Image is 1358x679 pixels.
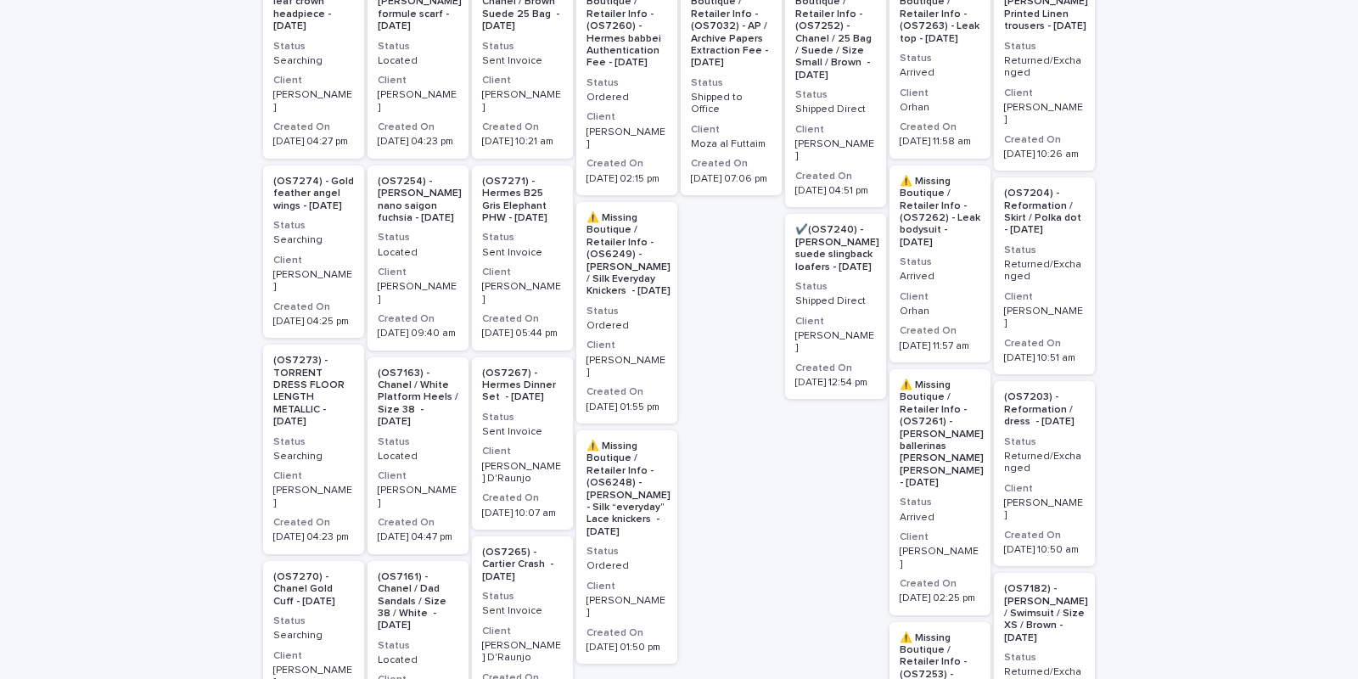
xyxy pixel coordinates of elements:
[900,67,980,79] p: Arrived
[795,88,876,102] h3: Status
[273,571,354,608] p: (OS7270) - Chanel Gold Cuff - [DATE]
[586,595,667,620] p: [PERSON_NAME]
[900,577,980,591] h3: Created On
[482,445,563,458] h3: Client
[482,426,563,438] p: Sent Invoice
[1004,497,1085,522] p: [PERSON_NAME]
[378,89,458,114] p: [PERSON_NAME]
[900,52,980,65] h3: Status
[1004,149,1085,160] p: [DATE] 10:26 am
[900,592,980,604] p: [DATE] 02:25 pm
[273,254,354,267] h3: Client
[273,316,354,328] p: [DATE] 04:25 pm
[378,281,458,306] p: [PERSON_NAME]
[586,580,667,593] h3: Client
[482,508,563,519] p: [DATE] 10:07 am
[994,177,1095,374] div: (OS7204) - Reformation / Skirt / Polka dot - [DATE]StatusReturned/ExchangedClient[PERSON_NAME]Cre...
[273,649,354,663] h3: Client
[900,136,980,148] p: [DATE] 11:58 am
[586,320,667,332] p: Ordered
[1004,306,1085,330] p: [PERSON_NAME]
[795,224,879,273] p: ✔️(OS7240) - [PERSON_NAME] suede slingback loafers - [DATE]
[994,381,1095,566] div: (OS7203) - Reformation / dress - [DATE]StatusReturned/ExchangedClient[PERSON_NAME]Created On[DATE...
[273,121,354,134] h3: Created On
[691,76,772,90] h3: Status
[586,212,671,298] p: ⚠️ Missing Boutique / Retailer Info - (OS6249) - [PERSON_NAME] / Silk Everyday Knickers - [DATE]
[1004,651,1085,665] h3: Status
[378,516,458,530] h3: Created On
[1004,244,1085,257] h3: Status
[273,74,354,87] h3: Client
[900,87,980,100] h3: Client
[1004,87,1085,100] h3: Client
[482,231,563,244] h3: Status
[1004,55,1085,80] p: Returned/Exchanged
[586,76,667,90] h3: Status
[900,255,980,269] h3: Status
[1004,482,1085,496] h3: Client
[378,40,458,53] h3: Status
[378,55,458,67] p: Located
[586,642,667,654] p: [DATE] 01:50 pm
[1004,391,1085,428] p: (OS7203) - Reformation / dress - [DATE]
[482,247,563,259] p: Sent Invoice
[273,40,354,53] h3: Status
[378,247,458,259] p: Located
[900,546,980,570] p: [PERSON_NAME]
[576,430,677,664] a: ⚠️ Missing Boutique / Retailer Info - (OS6248) - [PERSON_NAME] - Silk “everyday” Lace knickers - ...
[1004,290,1085,304] h3: Client
[482,55,563,67] p: Sent Invoice
[889,166,990,362] a: ⚠️ Missing Boutique / Retailer Info - (OS7262) - Leak bodysuit - [DATE]StatusArrivedClientOrhanCr...
[378,121,458,134] h3: Created On
[586,92,667,104] p: Ordered
[378,136,458,148] p: [DATE] 04:23 pm
[273,451,354,463] p: Searching
[586,560,667,572] p: Ordered
[482,605,563,617] p: Sent Invoice
[378,231,458,244] h3: Status
[900,121,980,134] h3: Created On
[900,512,980,524] p: Arrived
[273,469,354,483] h3: Client
[1004,188,1085,237] p: (OS7204) - Reformation / Skirt / Polka dot - [DATE]
[586,339,667,352] h3: Client
[1004,451,1085,475] p: Returned/Exchanged
[482,266,563,279] h3: Client
[900,271,980,283] p: Arrived
[795,104,876,115] p: Shipped Direct
[378,74,458,87] h3: Client
[378,469,458,483] h3: Client
[785,214,886,399] a: ✔️(OS7240) - [PERSON_NAME] suede slingback loafers - [DATE]StatusShipped DirectClient[PERSON_NAME...
[378,639,458,653] h3: Status
[482,640,563,665] p: [PERSON_NAME] D'Raunjo
[472,166,573,351] a: (OS7271) - Hermes B25 Gris Elephant PHW - [DATE]StatusSent InvoiceClient[PERSON_NAME]Created On[D...
[691,173,772,185] p: [DATE] 07:06 pm
[273,234,354,246] p: Searching
[482,40,563,53] h3: Status
[273,531,354,543] p: [DATE] 04:23 pm
[482,89,563,114] p: [PERSON_NAME]
[900,102,980,114] p: Orhan
[273,435,354,449] h3: Status
[900,290,980,304] h3: Client
[586,305,667,318] h3: Status
[472,357,573,530] a: (OS7267) - Hermes Dinner Set - [DATE]StatusSent InvoiceClient[PERSON_NAME] D'RaunjoCreated On[DAT...
[482,368,563,404] p: (OS7267) - Hermes Dinner Set - [DATE]
[586,126,667,151] p: [PERSON_NAME]
[273,300,354,314] h3: Created On
[900,340,980,352] p: [DATE] 11:57 am
[900,324,980,338] h3: Created On
[889,369,990,615] div: ⚠️ Missing Boutique / Retailer Info - (OS7261) - [PERSON_NAME] ballerinas [PERSON_NAME] [PERSON_N...
[586,385,667,399] h3: Created On
[586,626,667,640] h3: Created On
[378,531,458,543] p: [DATE] 04:47 pm
[691,138,772,150] p: Moza al Futtaim
[263,345,364,554] a: (OS7273) - TORRENT DRESS FLOOR LENGTH METALLIC - [DATE]StatusSearchingClient[PERSON_NAME]Created ...
[273,355,354,428] p: (OS7273) - TORRENT DRESS FLOOR LENGTH METALLIC - [DATE]
[273,485,354,509] p: [PERSON_NAME]
[482,312,563,326] h3: Created On
[795,315,876,328] h3: Client
[368,357,469,554] a: (OS7163) - Chanel / White Platform Heels / Size 38 - [DATE]StatusLocatedClient[PERSON_NAME]Create...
